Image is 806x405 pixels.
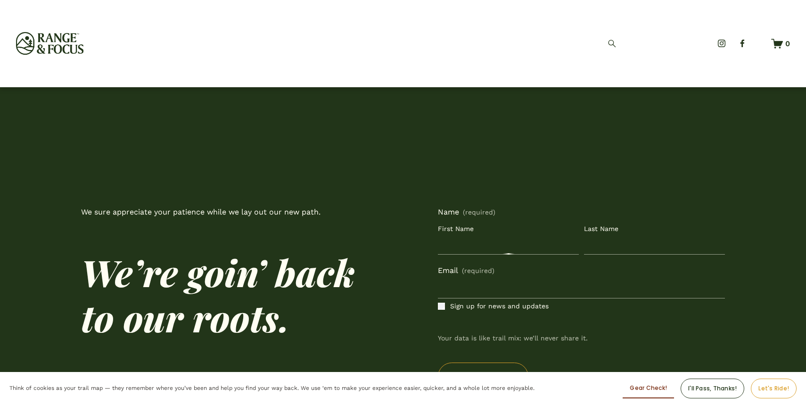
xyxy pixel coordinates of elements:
span: (required) [462,265,494,277]
div: First Name [438,223,579,236]
span: (required) [463,209,495,216]
a: 0 items in cart [771,38,790,50]
span: Email [438,264,458,278]
span: Sign up for news and updates [450,300,549,312]
div: Last Name [584,223,725,236]
span: I'll Pass, Thanks! [688,384,737,393]
a: Facebook [738,39,747,48]
span: Gear Check! [630,384,667,392]
em: We’re goin’ back to our roots. [81,248,364,341]
button: Get Trail Updates [438,363,528,390]
input: Sign up for news and updates [438,303,445,310]
img: Range &amp; Focus [16,32,83,55]
span: Name [438,206,459,219]
button: Gear Check! [623,379,674,398]
button: I'll Pass, Thanks! [681,379,744,398]
button: Let's Ride! [751,379,797,398]
span: 0 [785,39,790,48]
p: Think of cookies as your trail map — they remember where you’ve been and help you find your way b... [9,383,535,393]
a: Instagram [717,39,726,48]
p: We sure appreciate your patience while we lay out our new path. [81,206,368,219]
div: Your data is like trail mix: we’ll never share it. [438,329,725,347]
span: Let's Ride! [758,384,789,393]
